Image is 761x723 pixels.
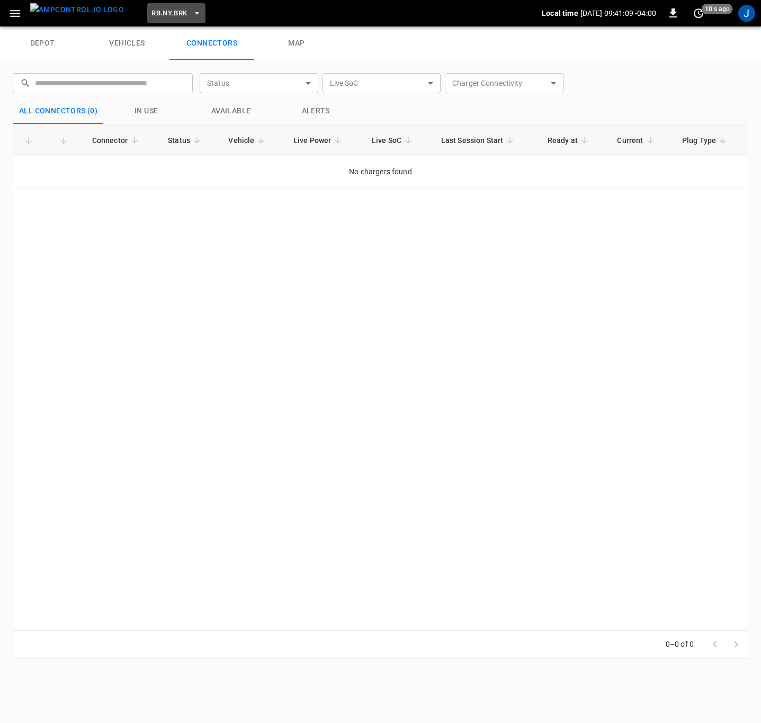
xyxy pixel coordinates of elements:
[13,99,104,124] button: All Connectors (0)
[738,5,755,22] div: profile-icon
[147,3,205,24] button: RB.NY.BRK
[104,99,189,124] button: in use
[13,156,748,188] td: No chargers found
[580,8,656,19] p: [DATE] 09:41:09 -04:00
[690,5,707,22] button: set refresh interval
[151,7,187,20] span: RB.NY.BRK
[92,134,141,147] span: Connector
[682,134,730,147] span: Plug Type
[702,4,733,14] span: 10 s ago
[168,134,204,147] span: Status
[548,134,592,147] span: Ready at
[228,134,268,147] span: Vehicle
[85,26,169,60] a: vehicles
[189,99,273,124] button: Available
[30,3,124,16] img: ampcontrol.io logo
[617,134,657,147] span: Current
[441,134,517,147] span: Last Session Start
[254,26,339,60] a: map
[293,134,345,147] span: Live Power
[273,99,358,124] button: Alerts
[542,8,578,19] p: Local time
[666,639,694,649] p: 0–0 of 0
[372,134,415,147] span: Live SoC
[169,26,254,60] a: connectors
